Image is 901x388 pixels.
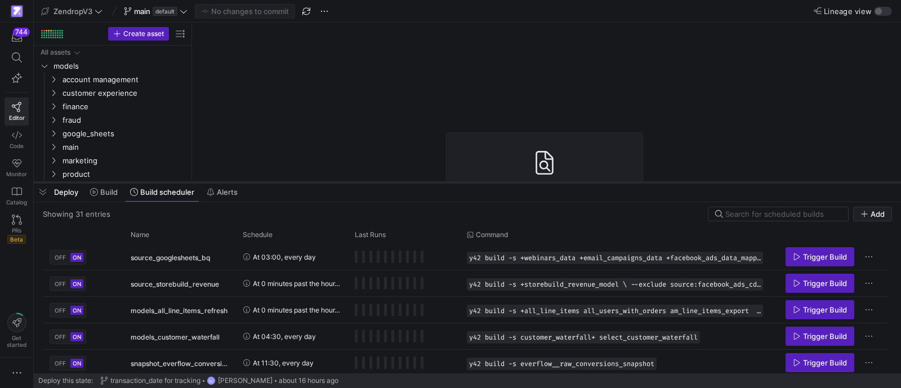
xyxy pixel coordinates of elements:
span: Catalog [6,199,27,206]
a: PRsBeta [5,210,29,248]
div: Press SPACE to select this row. [43,323,888,350]
span: Trigger Build [803,358,847,367]
span: y42 build -s +all_line_items all_users_with_orders am_line_items_export --exclude all_line_items_... [469,307,761,315]
span: Alerts [217,188,238,197]
span: about 16 hours ago [279,377,338,385]
span: models_all_line_items_refresh [131,297,228,324]
div: 744 [13,28,30,37]
div: Press SPACE to select this row. [38,154,187,167]
span: ON [73,254,81,261]
span: Code [10,142,24,149]
div: GC [207,376,216,385]
span: y42 build -s +storebuild_revenue_model \ --exclude source:facebook_ads_cdata \ --exclude source:P... [469,280,761,288]
span: Trigger Build [803,332,847,341]
span: OFF [55,254,66,261]
span: main [134,7,150,16]
span: ON [73,333,81,340]
span: Editor [9,114,25,121]
button: 744 [5,27,29,47]
span: ON [73,360,81,367]
div: Press SPACE to select this row. [38,167,187,181]
a: https://storage.googleapis.com/y42-prod-data-exchange/images/qZXOSqkTtPuVcXVzF40oUlM07HVTwZXfPK0U... [5,2,29,21]
button: Build [85,182,123,202]
span: Schedule [243,231,273,239]
span: At 0 minutes past the hour, every 4 hours, every day [253,270,341,297]
span: main [63,141,185,154]
button: transaction_date for trackingGC[PERSON_NAME]about 16 hours ago [97,373,341,388]
span: source_storebuild_revenue [131,271,219,297]
button: Add [853,207,892,221]
span: Command [476,231,508,239]
button: Trigger Build [786,327,854,346]
span: Name [131,231,149,239]
button: Alerts [202,182,243,202]
button: ZendropV3 [38,4,105,19]
span: OFF [55,333,66,340]
button: Trigger Build [786,274,854,293]
a: Editor [5,97,29,126]
span: Get started [7,335,26,348]
span: ZendropV3 [53,7,92,16]
span: customer experience [63,87,185,100]
img: https://storage.googleapis.com/y42-prod-data-exchange/images/qZXOSqkTtPuVcXVzF40oUlM07HVTwZXfPK0U... [11,6,23,17]
span: finance [63,100,185,113]
span: models [53,60,185,73]
div: Showing 31 entries [43,209,110,218]
button: Build scheduler [125,182,199,202]
span: At 04:30, every day [253,323,316,350]
span: Create asset [123,30,164,38]
span: Last Runs [355,231,386,239]
span: Build scheduler [140,188,194,197]
span: google_sheets [63,127,185,140]
span: Lineage view [824,7,872,16]
div: Press SPACE to select this row. [43,244,888,270]
span: Trigger Build [803,305,847,314]
span: Add [871,209,885,218]
span: default [153,7,177,16]
button: Create asset [108,27,169,41]
span: Deploy this state: [38,377,93,385]
span: fraud [63,114,185,127]
span: Build [100,188,118,197]
span: ON [73,307,81,314]
span: snapshot_everflow_conversions [131,350,229,377]
span: product [63,168,185,181]
span: ON [73,280,81,287]
span: y42 build -s everflow__raw_conversions_snapshot [469,360,654,368]
div: Press SPACE to select this row. [38,140,187,154]
span: Trigger Build [803,252,847,261]
div: Press SPACE to select this row. [38,127,187,140]
a: Catalog [5,182,29,210]
div: Press SPACE to select this row. [38,100,187,113]
span: models_customer_waterfall [131,324,220,350]
span: At 03:00, every day [253,244,316,270]
a: Monitor [5,154,29,182]
span: Beta [7,235,26,244]
span: Trigger Build [803,279,847,288]
span: PRs [12,227,21,234]
div: Press SPACE to select this row. [38,86,187,100]
a: Code [5,126,29,154]
div: Press SPACE to select this row. [38,113,187,127]
span: OFF [55,280,66,287]
div: Press SPACE to select this row. [43,297,888,323]
span: Monitor [6,171,27,177]
input: Search for scheduled builds [725,209,841,218]
button: Trigger Build [786,353,854,372]
button: Getstarted [5,309,29,353]
button: maindefault [121,4,190,19]
div: All assets [41,48,70,56]
span: At 11:30, every day [253,350,314,376]
button: Trigger Build [786,300,854,319]
span: account management [63,73,185,86]
span: transaction_date for tracking [110,377,200,385]
button: Trigger Build [786,247,854,266]
div: Press SPACE to select this row. [38,73,187,86]
div: Press SPACE to select this row. [38,46,187,59]
div: Press SPACE to select this row. [43,350,888,376]
div: Press SPACE to select this row. [43,270,888,297]
span: Deploy [54,188,78,197]
span: OFF [55,307,66,314]
div: Press SPACE to select this row. [38,59,187,73]
span: marketing [63,154,185,167]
